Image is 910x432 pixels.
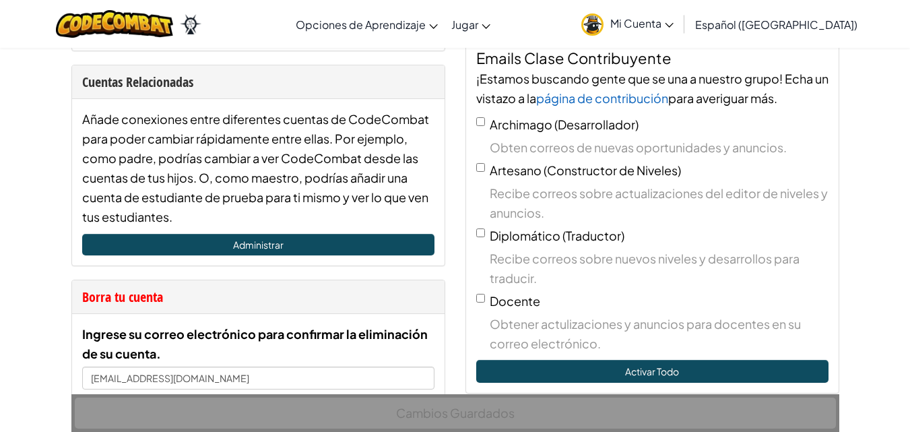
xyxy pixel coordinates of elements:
span: Artesano [490,162,542,178]
a: Jugar [445,6,497,42]
a: Administrar [82,234,434,255]
span: Opciones de Aprendizaje [296,18,426,32]
img: CodeCombat logo [56,10,174,38]
span: Recibe correos sobre actualizaciones del editor de niveles y anuncios. [490,183,828,222]
img: avatar [581,13,604,36]
h4: Emails Clase Contribuyente [476,47,828,69]
span: Mi Cuenta [610,16,674,30]
span: Obtener actulizaciones y anuncios para docentes en su correo electrónico. [490,314,828,353]
span: Diplomático [490,228,560,243]
a: página de contribución [536,90,668,106]
label: Ingrese su correo electrónico para confirmar la eliminación de su cuenta. [82,324,434,363]
span: Jugar [451,18,478,32]
a: Mi Cuenta [575,3,680,45]
a: Español ([GEOGRAPHIC_DATA]) [688,6,864,42]
span: Obten correos de nuevas oportunidades y anuncios. [490,137,828,157]
a: Opciones de Aprendizaje [289,6,445,42]
div: Añade conexiones entre diferentes cuentas de CodeCombat para poder cambiar rápidamente entre ella... [82,109,434,226]
span: (Traductor) [562,228,624,243]
span: ¡Estamos buscando gente que se una a nuestro grupo! Echa un vistazo a la [476,71,828,106]
button: Activar Todo [476,360,828,383]
span: Recibe correos sobre nuevos niveles y desarrollos para traducir. [490,249,828,288]
img: Ozaria [180,14,201,34]
span: Español ([GEOGRAPHIC_DATA]) [695,18,857,32]
span: (Desarrollador) [554,117,639,132]
div: Borra tu cuenta [82,287,434,307]
span: para averiguar más. [668,90,777,106]
span: Docente [490,293,540,309]
div: Cuentas Relacionadas [82,72,434,92]
span: Archimago [490,117,552,132]
span: (Constructor de Niveles) [544,162,681,178]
